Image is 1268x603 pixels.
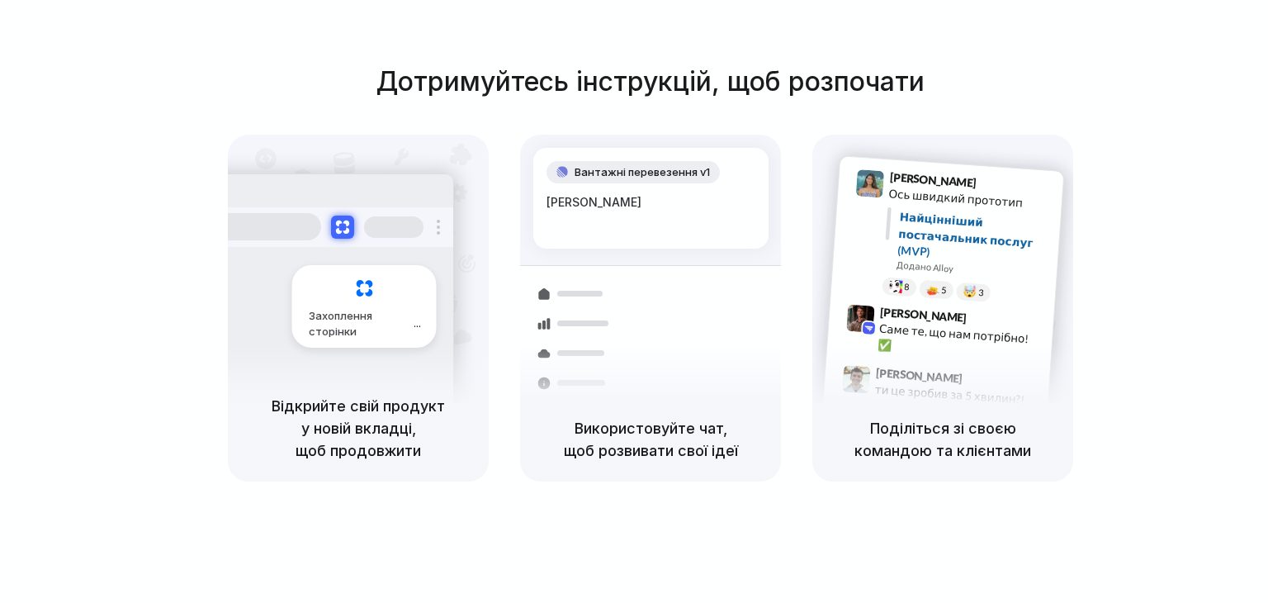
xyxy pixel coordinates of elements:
[941,283,947,295] font: 5
[880,304,968,323] font: [PERSON_NAME]
[968,374,1014,388] font: 9:47 ранку
[564,420,738,459] font: Використовуйте чат, щоб розвивати свої ідеї
[546,195,641,209] font: [PERSON_NAME]
[963,283,977,297] font: 🤯
[972,313,1019,327] font: 9:42 ранку
[876,365,963,384] font: [PERSON_NAME]
[978,286,984,297] font: 3
[878,320,1029,351] font: Саме те, що нам потрібно! ✅
[982,178,1028,192] font: 9:41 ранку
[575,165,710,178] font: Вантажні перевезення v1
[309,309,372,339] font: Захоплення сторінки
[376,65,925,97] font: Дотримуйтесь інструкцій, щоб розпочати
[889,169,977,188] font: [PERSON_NAME]
[888,186,1024,209] font: Ось швидкий прототип
[272,397,445,459] font: Відкрийте свій продукт у новій вкладці, щоб продовжити
[897,209,1034,258] font: Найцінніший постачальник послуг (MVP)
[904,281,910,292] font: 8
[854,420,1031,459] font: Поділіться зі своєю командою та клієнтами
[896,259,953,273] font: Додано Alloy
[874,382,1024,406] font: ти це зробив за 5 хвилин?!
